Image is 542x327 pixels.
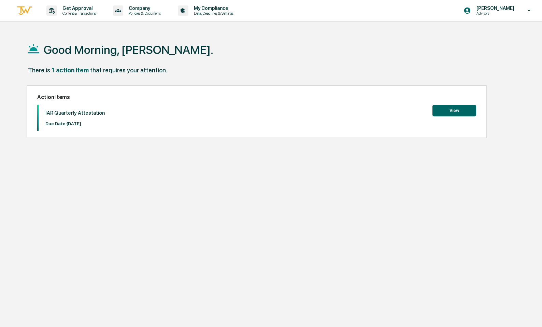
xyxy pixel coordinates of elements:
[188,5,237,11] p: My Compliance
[471,11,518,16] p: Advisors
[471,5,518,11] p: [PERSON_NAME]
[16,5,33,16] img: logo
[52,67,89,74] div: 1 action item
[432,105,476,116] button: View
[37,94,476,100] h2: Action Items
[57,5,99,11] p: Get Approval
[90,67,167,74] div: that requires your attention.
[123,5,164,11] p: Company
[45,121,105,126] p: Due Date: [DATE]
[57,11,99,16] p: Content & Transactions
[44,43,213,57] h1: Good Morning, [PERSON_NAME].
[432,107,476,113] a: View
[28,67,50,74] div: There is
[45,110,105,116] p: IAR Quarterly Attestation
[123,11,164,16] p: Policies & Documents
[188,11,237,16] p: Data, Deadlines & Settings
